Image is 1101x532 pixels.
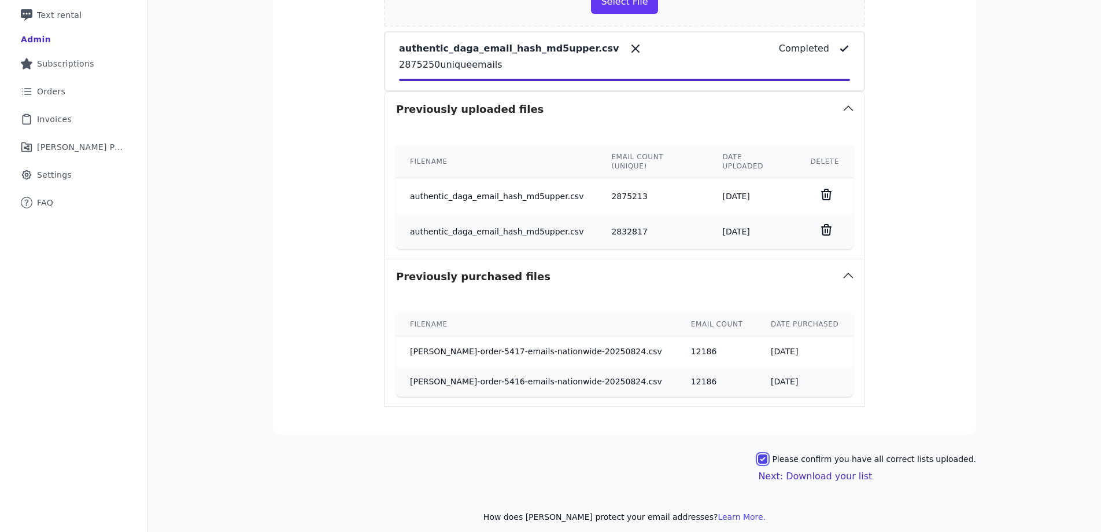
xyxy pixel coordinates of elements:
[385,92,864,127] button: Previously uploaded files
[396,214,597,249] td: authentic_daga_email_hash_md5upper.csv
[399,58,850,72] p: 2875250 unique emails
[9,107,138,132] a: Invoices
[677,313,757,336] th: Email count
[708,214,796,249] td: [DATE]
[9,51,138,76] a: Subscriptions
[396,313,677,336] th: Filename
[396,178,597,214] td: authentic_daga_email_hash_md5upper.csv
[779,42,829,56] p: Completed
[597,145,708,178] th: Email count (unique)
[385,259,864,294] button: Previously purchased files
[21,34,51,45] div: Admin
[757,336,853,367] td: [DATE]
[273,511,976,523] p: How does [PERSON_NAME] protect your email addresses?
[757,313,853,336] th: Date purchased
[396,366,677,397] td: [PERSON_NAME]-order-5416-emails-nationwide-20250824.csv
[9,162,138,188] a: Settings
[9,2,138,28] a: Text rental
[396,145,597,178] th: Filename
[37,113,72,125] span: Invoices
[37,141,124,153] span: [PERSON_NAME] Performance
[399,42,619,56] p: authentic_daga_email_hash_md5upper.csv
[37,169,72,181] span: Settings
[37,58,94,69] span: Subscriptions
[757,366,853,397] td: [DATE]
[677,336,757,367] td: 12186
[37,197,53,208] span: FAQ
[9,79,138,104] a: Orders
[396,336,677,367] td: [PERSON_NAME]-order-5417-emails-nationwide-20250824.csv
[772,453,976,465] label: Please confirm you have all correct lists uploaded.
[37,9,82,21] span: Text rental
[9,134,138,160] a: [PERSON_NAME] Performance
[9,190,138,215] a: FAQ
[597,214,708,249] td: 2832817
[718,511,766,523] button: Learn More.
[758,469,872,483] button: Next: Download your list
[708,145,796,178] th: Date uploaded
[677,366,757,397] td: 12186
[396,101,544,118] h3: Previously uploaded files
[37,86,65,97] span: Orders
[597,178,708,214] td: 2875213
[708,178,796,214] td: [DATE]
[796,145,853,178] th: Delete
[396,269,550,285] h3: Previously purchased files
